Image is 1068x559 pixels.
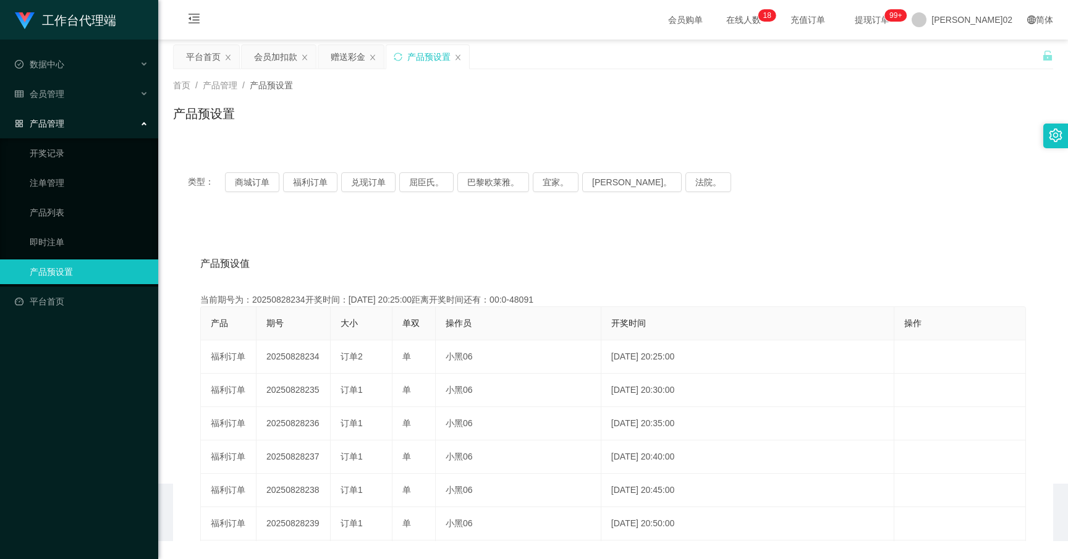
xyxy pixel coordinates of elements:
[250,80,293,90] span: 产品预设置
[203,80,237,90] span: 产品管理
[341,172,396,192] button: 兑现订单
[242,80,245,90] span: /
[1036,15,1053,25] font: 简体
[436,507,601,540] td: 小黑06
[173,80,190,90] span: 首页
[369,54,376,61] i: 图标： 关闭
[266,318,284,328] span: 期号
[601,340,894,374] td: [DATE] 20:25:00
[904,318,922,328] span: 操作
[402,385,411,395] span: 单
[225,172,279,192] button: 商城订单
[601,440,894,474] td: [DATE] 20:40:00
[407,45,451,69] div: 产品预设置
[201,507,256,540] td: 福利订单
[601,374,894,407] td: [DATE] 20:30:00
[790,15,825,25] font: 充值订单
[341,485,363,495] span: 订单1
[533,172,578,192] button: 宜家。
[436,407,601,440] td: 小黑06
[188,172,225,192] span: 类型：
[301,54,308,61] i: 图标： 关闭
[341,385,363,395] span: 订单1
[331,45,365,69] div: 赠送彩金
[763,9,768,22] p: 1
[402,518,411,528] span: 单
[1042,50,1053,61] i: 图标： 解锁
[201,374,256,407] td: 福利订单
[173,1,215,40] i: 图标： menu-fold
[195,80,198,90] span: /
[394,53,402,61] i: 图标： 同步
[211,318,228,328] span: 产品
[1027,15,1036,24] i: 图标： global
[30,170,148,195] a: 注单管理
[254,45,297,69] div: 会员加扣款
[256,407,331,440] td: 20250828236
[30,119,64,128] font: 产品管理
[30,259,148,284] a: 产品预设置
[436,374,601,407] td: 小黑06
[341,318,358,328] span: 大小
[341,418,363,428] span: 订单1
[402,485,411,495] span: 单
[402,452,411,461] span: 单
[200,256,250,271] span: 产品预设值
[402,318,420,328] span: 单双
[454,54,462,61] i: 图标： 关闭
[201,474,256,507] td: 福利订单
[611,318,646,328] span: 开奖时间
[201,440,256,474] td: 福利订单
[30,59,64,69] font: 数据中心
[341,518,363,528] span: 订单1
[446,318,472,328] span: 操作员
[758,9,776,22] sup: 18
[15,289,148,314] a: 图标： 仪表板平台首页
[30,141,148,166] a: 开奖记录
[256,374,331,407] td: 20250828235
[200,293,1026,306] div: 当前期号为：20250828234开奖时间：[DATE] 20:25:00距离开奖时间还有：00:0-48091
[436,440,601,474] td: 小黑06
[256,507,331,540] td: 20250828239
[30,230,148,254] a: 即时注单
[884,9,907,22] sup: 1001
[15,90,23,98] i: 图标： table
[256,440,331,474] td: 20250828237
[767,9,771,22] p: 8
[601,507,894,540] td: [DATE] 20:50:00
[186,45,221,69] div: 平台首页
[224,54,232,61] i: 图标： 关闭
[601,474,894,507] td: [DATE] 20:45:00
[582,172,682,192] button: [PERSON_NAME]。
[1049,128,1062,142] i: 图标： 设置
[30,89,64,99] font: 会员管理
[30,200,148,225] a: 产品列表
[457,172,529,192] button: 巴黎欧莱雅。
[15,15,116,25] a: 工作台代理端
[399,172,454,192] button: 屈臣氏。
[201,407,256,440] td: 福利订单
[341,351,363,361] span: 订单2
[402,418,411,428] span: 单
[402,351,411,361] span: 单
[436,340,601,374] td: 小黑06
[436,474,601,507] td: 小黑06
[601,407,894,440] td: [DATE] 20:35:00
[201,340,256,374] td: 福利订单
[283,172,337,192] button: 福利订单
[855,15,889,25] font: 提现订单
[15,60,23,69] i: 图标： check-circle-o
[256,474,331,507] td: 20250828238
[685,172,731,192] button: 法院。
[726,15,761,25] font: 在线人数
[173,104,235,123] h1: 产品预设置
[15,119,23,128] i: 图标： AppStore-O
[256,340,331,374] td: 20250828234
[341,452,363,461] span: 订单1
[15,12,35,30] img: logo.9652507e.png
[42,1,116,40] h1: 工作台代理端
